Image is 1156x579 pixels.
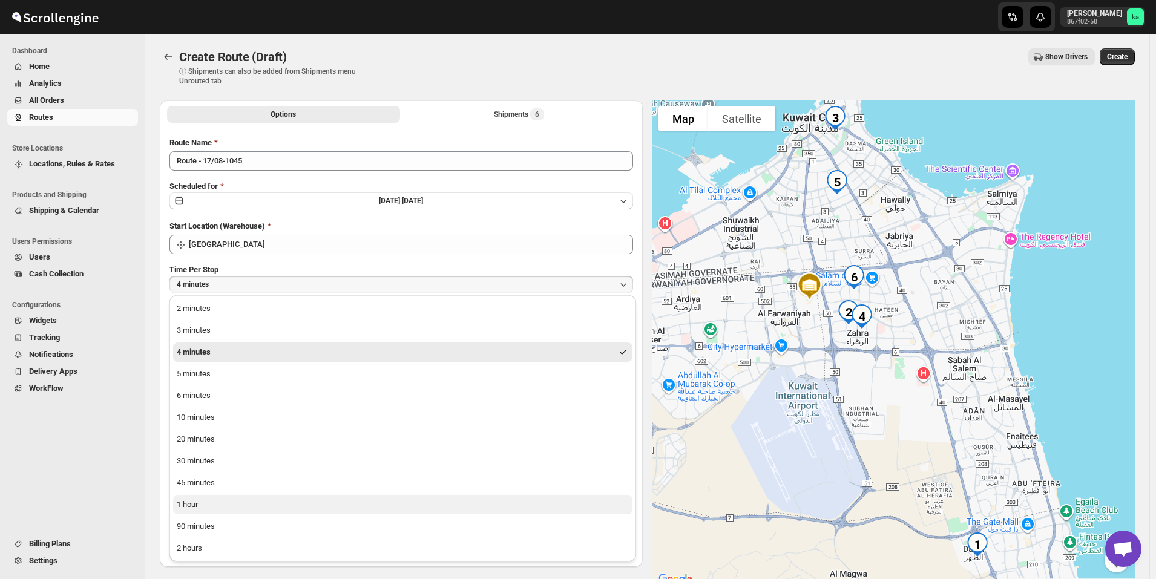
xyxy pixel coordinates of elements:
[494,108,544,120] div: Shipments
[7,202,138,219] button: Shipping & Calendar
[173,430,632,449] button: 20 minutes
[177,499,198,511] div: 1 hour
[29,350,73,359] span: Notifications
[832,295,865,329] div: 2
[177,324,211,336] div: 3 minutes
[7,155,138,172] button: Locations, Rules & Rates
[837,260,871,294] div: 6
[7,346,138,363] button: Notifications
[12,300,139,310] span: Configurations
[29,539,71,548] span: Billing Plans
[29,252,50,261] span: Users
[173,299,632,318] button: 2 minutes
[845,299,879,333] div: 4
[7,363,138,380] button: Delivery Apps
[7,266,138,283] button: Cash Collection
[29,269,84,278] span: Cash Collection
[1067,18,1122,25] p: 867f02-58
[1100,48,1135,65] button: Create
[177,346,211,358] div: 4 minutes
[7,552,138,569] button: Settings
[160,48,177,65] button: Routes
[818,101,852,135] div: 3
[12,237,139,246] span: Users Permissions
[160,127,643,517] div: All Route Options
[173,386,632,405] button: 6 minutes
[169,138,212,147] span: Route Name
[173,451,632,471] button: 30 minutes
[177,542,202,554] div: 2 hours
[169,182,218,191] span: Scheduled for
[173,321,632,340] button: 3 minutes
[29,384,64,393] span: WorkFlow
[7,75,138,92] button: Analytics
[29,159,115,168] span: Locations, Rules & Rates
[177,477,215,489] div: 45 minutes
[12,143,139,153] span: Store Locations
[29,333,60,342] span: Tracking
[173,495,632,514] button: 1 hour
[7,109,138,126] button: Routes
[29,206,99,215] span: Shipping & Calendar
[29,556,57,565] span: Settings
[658,106,708,131] button: Show street map
[1132,13,1139,21] text: ka
[1107,52,1128,62] span: Create
[177,433,215,445] div: 20 minutes
[179,67,370,86] p: ⓘ Shipments can also be added from Shipments menu Unrouted tab
[7,249,138,266] button: Users
[177,280,209,289] span: 4 minutes
[173,364,632,384] button: 5 minutes
[169,276,633,293] button: 4 minutes
[10,2,100,32] img: ScrollEngine
[29,96,64,105] span: All Orders
[961,528,994,561] div: 1
[7,58,138,75] button: Home
[535,110,539,119] span: 6
[12,46,139,56] span: Dashboard
[708,106,775,131] button: Show satellite imagery
[189,235,633,254] input: Search location
[271,110,296,119] span: Options
[173,517,632,536] button: 90 minutes
[173,342,632,362] button: 4 minutes
[173,473,632,492] button: 45 minutes
[7,380,138,397] button: WorkFlow
[173,408,632,427] button: 10 minutes
[29,316,57,325] span: Widgets
[177,390,211,402] div: 6 minutes
[29,113,53,122] span: Routes
[29,62,50,71] span: Home
[7,92,138,109] button: All Orders
[177,411,215,424] div: 10 minutes
[1105,548,1129,572] button: Map camera controls
[167,106,400,123] button: All Route Options
[12,190,139,200] span: Products and Shipping
[179,50,287,64] span: Create Route (Draft)
[177,520,215,532] div: 90 minutes
[7,535,138,552] button: Billing Plans
[7,312,138,329] button: Widgets
[177,368,211,380] div: 5 minutes
[1067,8,1122,18] p: [PERSON_NAME]
[177,303,211,315] div: 2 minutes
[169,221,265,231] span: Start Location (Warehouse)
[402,106,635,123] button: Selected Shipments
[169,151,633,171] input: Eg: Bengaluru Route
[29,367,77,376] span: Delivery Apps
[1127,8,1144,25] span: khaled alrashidi
[1105,531,1141,567] a: Open chat
[1060,7,1145,27] button: User menu
[402,197,423,205] span: [DATE]
[820,165,854,199] div: 5
[1028,48,1095,65] button: Show Drivers
[169,265,218,274] span: Time Per Stop
[379,197,402,205] span: [DATE] |
[177,455,215,467] div: 30 minutes
[29,79,62,88] span: Analytics
[169,192,633,209] button: [DATE]|[DATE]
[173,538,632,558] button: 2 hours
[1045,52,1088,62] span: Show Drivers
[7,329,138,346] button: Tracking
